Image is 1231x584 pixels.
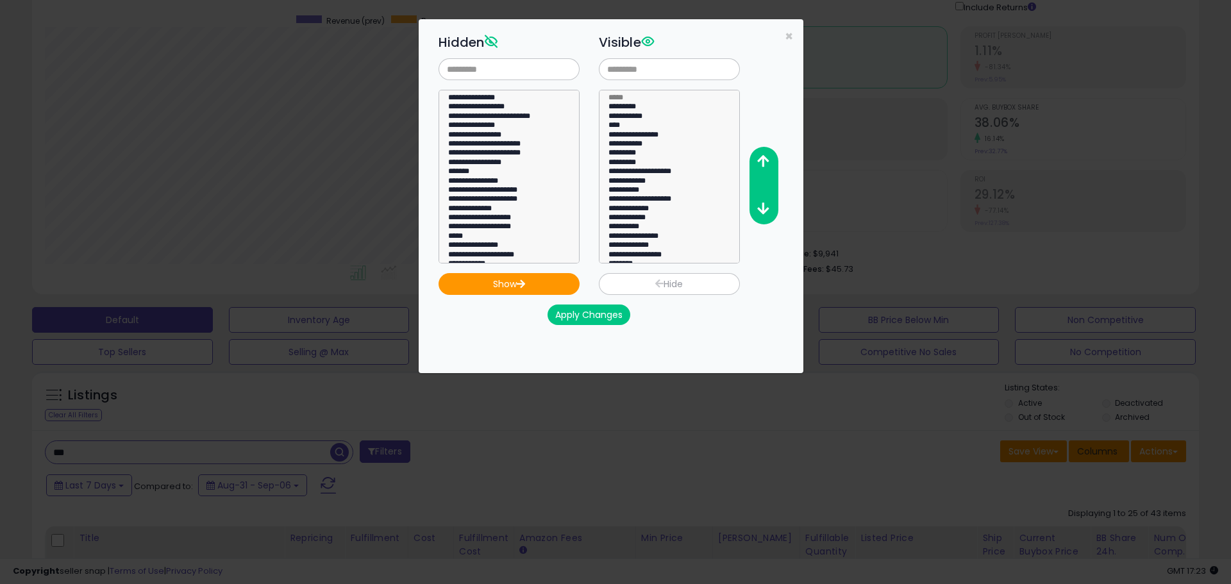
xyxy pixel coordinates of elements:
button: Apply Changes [548,305,630,325]
h3: Hidden [439,33,580,52]
h3: Visible [599,33,740,52]
button: Hide [599,273,740,295]
button: Show [439,273,580,295]
span: × [785,27,793,46]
